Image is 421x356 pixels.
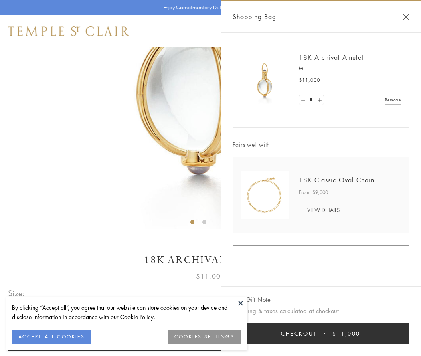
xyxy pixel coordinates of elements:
[385,95,401,104] a: Remove
[403,14,409,20] button: Close Shopping Bag
[241,171,289,219] img: N88865-OV18
[8,287,26,300] span: Size:
[233,12,276,22] span: Shopping Bag
[168,330,241,344] button: COOKIES SETTINGS
[8,253,413,267] h1: 18K Archival Amulet
[299,188,328,196] span: From: $9,000
[196,271,225,281] span: $11,000
[299,95,307,105] a: Set quantity to 0
[299,64,401,72] p: M
[332,329,360,338] span: $11,000
[12,330,91,344] button: ACCEPT ALL COOKIES
[8,26,129,36] img: Temple St. Clair
[233,295,271,305] button: Add Gift Note
[307,206,340,214] span: VIEW DETAILS
[233,140,409,149] span: Pairs well with
[241,56,289,104] img: 18K Archival Amulet
[299,203,348,216] a: VIEW DETAILS
[299,176,374,184] a: 18K Classic Oval Chain
[315,95,323,105] a: Set quantity to 2
[233,323,409,344] button: Checkout $11,000
[163,4,254,12] p: Enjoy Complimentary Delivery & Returns
[233,306,409,316] p: Shipping & taxes calculated at checkout
[299,76,320,84] span: $11,000
[299,53,364,62] a: 18K Archival Amulet
[281,329,317,338] span: Checkout
[12,303,241,322] div: By clicking “Accept all”, you agree that our website can store cookies on your device and disclos...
